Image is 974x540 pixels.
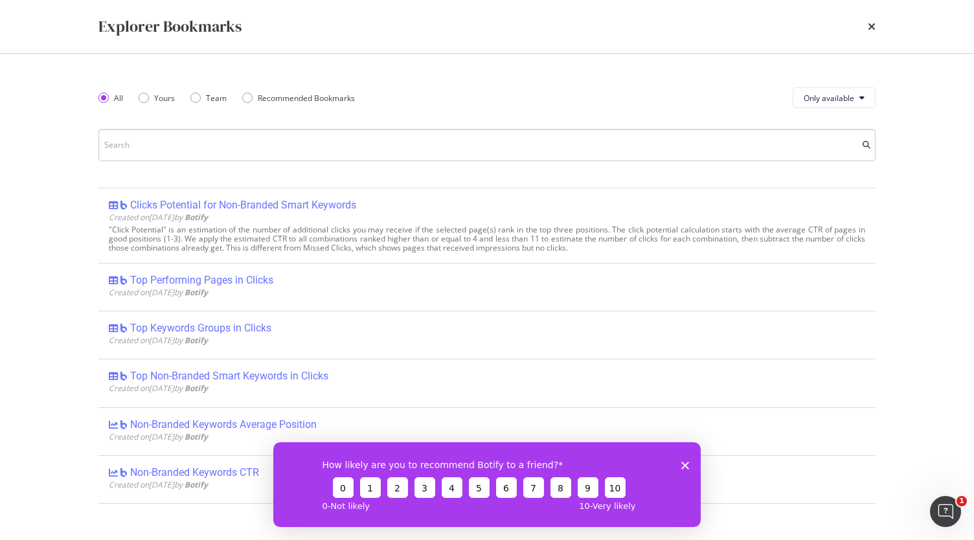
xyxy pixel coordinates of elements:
[957,496,967,506] span: 1
[109,287,208,298] span: Created on [DATE] by
[185,212,208,223] b: Botify
[109,431,208,442] span: Created on [DATE] by
[98,93,123,104] div: All
[109,225,865,253] div: "Click Potential" is an estimation of the number of additional clicks you may receive if the sele...
[130,466,259,479] div: Non-Branded Keywords CTR
[185,287,208,298] b: Botify
[130,418,317,431] div: Non-Branded Keywords Average Position
[206,93,227,104] div: Team
[114,93,123,104] div: All
[130,370,328,383] div: Top Non-Branded Smart Keywords in Clicks
[273,442,701,527] iframe: Survey from Botify
[185,383,208,394] b: Botify
[930,496,961,527] iframe: Intercom live chat
[139,93,175,104] div: Yours
[185,431,208,442] b: Botify
[185,335,208,346] b: Botify
[804,93,854,104] span: Only available
[98,129,876,161] input: Search
[258,93,355,104] div: Recommended Bookmarks
[109,479,208,490] span: Created on [DATE] by
[190,93,227,104] div: Team
[130,199,356,212] div: Clicks Potential for Non-Branded Smart Keywords
[109,383,208,394] span: Created on [DATE] by
[130,274,273,287] div: Top Performing Pages in Clicks
[242,93,355,104] div: Recommended Bookmarks
[130,322,271,335] div: Top Keywords Groups in Clicks
[793,87,876,108] button: Only available
[868,16,876,38] div: times
[109,212,208,223] span: Created on [DATE] by
[109,335,208,346] span: Created on [DATE] by
[130,514,295,527] div: Non-Branded Keywords Impressions
[154,93,175,104] div: Yours
[185,479,208,490] b: Botify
